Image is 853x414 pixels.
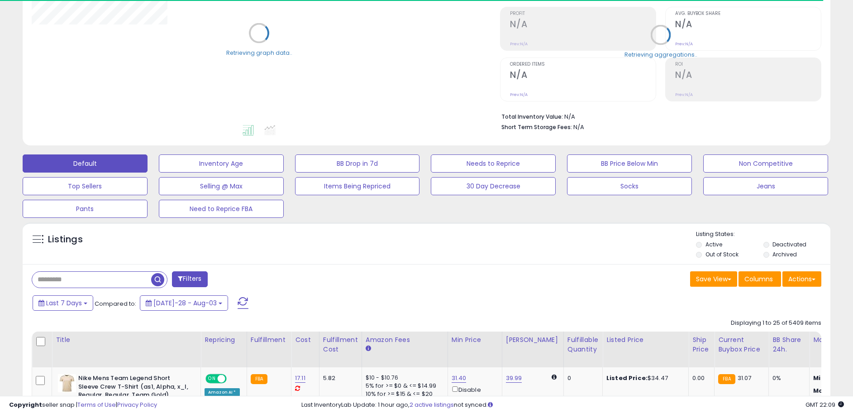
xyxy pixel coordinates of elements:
span: Columns [744,274,773,284]
div: Disable auto adjust min [452,385,495,411]
a: 2 active listings [410,400,454,409]
button: Inventory Age [159,154,284,173]
span: Compared to: [95,299,136,308]
div: Retrieving graph data.. [226,48,292,57]
div: Title [56,335,197,345]
a: 31.40 [452,374,467,383]
label: Archived [772,250,797,258]
div: 0% [772,374,802,382]
div: Amazon Fees [366,335,444,345]
div: seller snap | | [9,401,157,409]
a: 39.99 [506,374,522,383]
button: Filters [172,271,207,287]
button: Actions [782,271,821,287]
div: Current Buybox Price [718,335,765,354]
div: Last InventoryLab Update: 1 hour ago, not synced. [301,401,844,409]
button: Items Being Repriced [295,177,420,195]
img: 31TZnC6OYWL._SL40_.jpg [58,374,76,392]
span: ON [206,375,218,383]
h5: Listings [48,233,83,246]
span: Last 7 Days [46,298,82,308]
div: 0 [567,374,596,382]
p: Listing States: [696,230,830,239]
span: 31.07 [738,374,752,382]
div: 5.82 [323,374,355,382]
span: 2025-08-11 22:09 GMT [805,400,844,409]
div: $10 - $10.76 [366,374,441,382]
div: Fulfillment Cost [323,335,358,354]
label: Out of Stock [705,250,739,258]
button: Columns [739,271,781,287]
a: 17.11 [295,374,305,383]
div: [PERSON_NAME] [506,335,560,345]
div: Repricing [205,335,243,345]
button: Save View [690,271,737,287]
button: [DATE]-28 - Aug-03 [140,295,228,311]
div: Cost [295,335,315,345]
strong: Copyright [9,400,42,409]
button: BB Price Below Min [567,154,692,173]
small: FBA [718,374,735,384]
div: Displaying 1 to 25 of 5409 items [731,319,821,327]
button: Non Competitive [703,154,828,173]
strong: Max: [813,386,829,395]
b: Listed Price: [606,374,648,382]
div: Retrieving aggregations.. [624,50,697,58]
button: Last 7 Days [33,295,93,311]
span: [DATE]-28 - Aug-03 [153,298,217,308]
button: Top Sellers [23,177,148,195]
a: Terms of Use [77,400,116,409]
div: 5% for >= $0 & <= $14.99 [366,382,441,390]
button: Pants [23,200,148,218]
div: Fulfillment [251,335,287,345]
a: Privacy Policy [117,400,157,409]
div: Min Price [452,335,498,345]
div: Ship Price [692,335,710,354]
label: Deactivated [772,241,806,248]
button: Jeans [703,177,828,195]
div: 0.00 [692,374,707,382]
small: FBA [251,374,267,384]
button: Socks [567,177,692,195]
div: BB Share 24h. [772,335,805,354]
div: Fulfillable Quantity [567,335,599,354]
label: Active [705,241,722,248]
button: Need to Reprice FBA [159,200,284,218]
button: Default [23,154,148,173]
small: Amazon Fees. [366,345,371,353]
div: Listed Price [606,335,685,345]
strong: Min: [813,374,827,382]
button: BB Drop in 7d [295,154,420,173]
div: $34.47 [606,374,681,382]
button: 30 Day Decrease [431,177,556,195]
b: Nike Mens Team Legend Short Sleeve Crew T-Shirt (as1, Alpha, x_l, Regular, Regular, Team Gold) [78,374,188,402]
button: Selling @ Max [159,177,284,195]
span: OFF [225,375,240,383]
button: Needs to Reprice [431,154,556,173]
